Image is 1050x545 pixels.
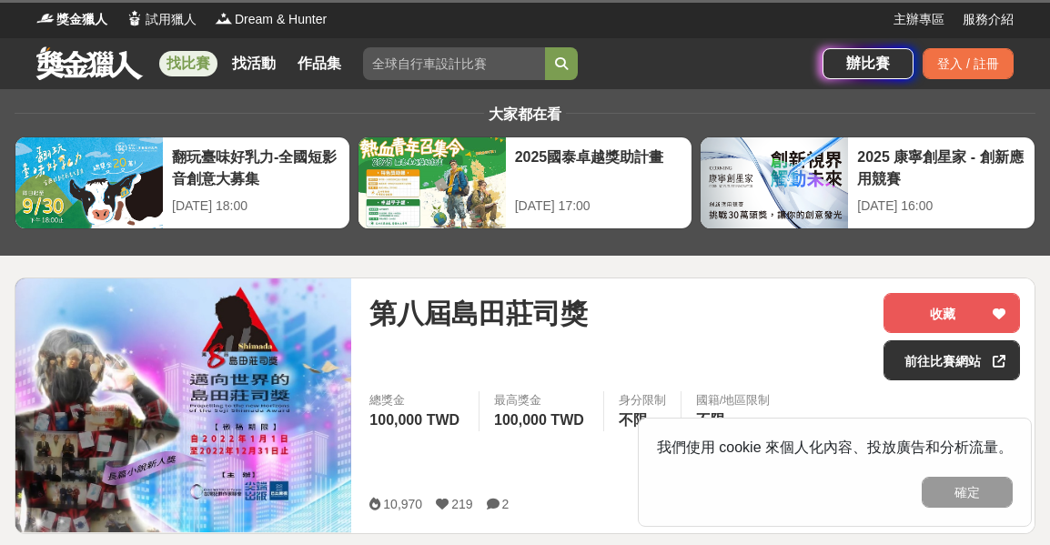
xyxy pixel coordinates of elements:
a: Logo試用獵人 [126,10,197,29]
div: 登入 / 註冊 [923,48,1014,79]
a: 服務介紹 [963,10,1014,29]
span: 不限 [619,412,648,428]
span: 獎金獵人 [56,10,107,29]
span: 219 [451,497,472,511]
a: 找比賽 [159,51,217,76]
img: Logo [126,9,144,27]
a: LogoDream & Hunter [215,10,327,29]
a: 前往比賽網站 [883,340,1020,380]
div: 2025 康寧創星家 - 創新應用競賽 [857,146,1025,187]
a: 2025 康寧創星家 - 創新應用競賽[DATE] 16:00 [700,136,1035,229]
span: 我們使用 cookie 來個人化內容、投放廣告和分析流量。 [657,439,1013,455]
div: [DATE] 17:00 [515,197,683,216]
span: 總獎金 [369,391,464,409]
span: 大家都在看 [484,106,566,122]
span: 100,000 TWD [369,412,459,428]
span: 最高獎金 [494,391,589,409]
a: 翻玩臺味好乳力-全國短影音創意大募集[DATE] 18:00 [15,136,350,229]
span: 第八屆島田莊司獎 [369,293,588,334]
img: Cover Image [15,278,351,532]
span: 不限 [696,412,725,428]
img: Logo [215,9,233,27]
div: 國籍/地區限制 [696,391,771,409]
button: 收藏 [883,293,1020,333]
div: 2025國泰卓越獎助計畫 [515,146,683,187]
a: 辦比賽 [823,48,914,79]
span: 10,970 [383,497,422,511]
a: 2025國泰卓越獎助計畫[DATE] 17:00 [358,136,693,229]
span: 100,000 TWD [494,412,584,428]
div: 身分限制 [619,391,666,409]
a: Logo獎金獵人 [36,10,107,29]
img: Logo [36,9,55,27]
button: 確定 [922,477,1013,508]
a: 主辦專區 [894,10,944,29]
span: 試用獵人 [146,10,197,29]
a: 找活動 [225,51,283,76]
div: [DATE] 16:00 [857,197,1025,216]
a: 作品集 [290,51,348,76]
span: Dream & Hunter [235,10,327,29]
input: 全球自行車設計比賽 [363,47,545,80]
div: 翻玩臺味好乳力-全國短影音創意大募集 [172,146,340,187]
div: [DATE] 18:00 [172,197,340,216]
span: 2 [502,497,510,511]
